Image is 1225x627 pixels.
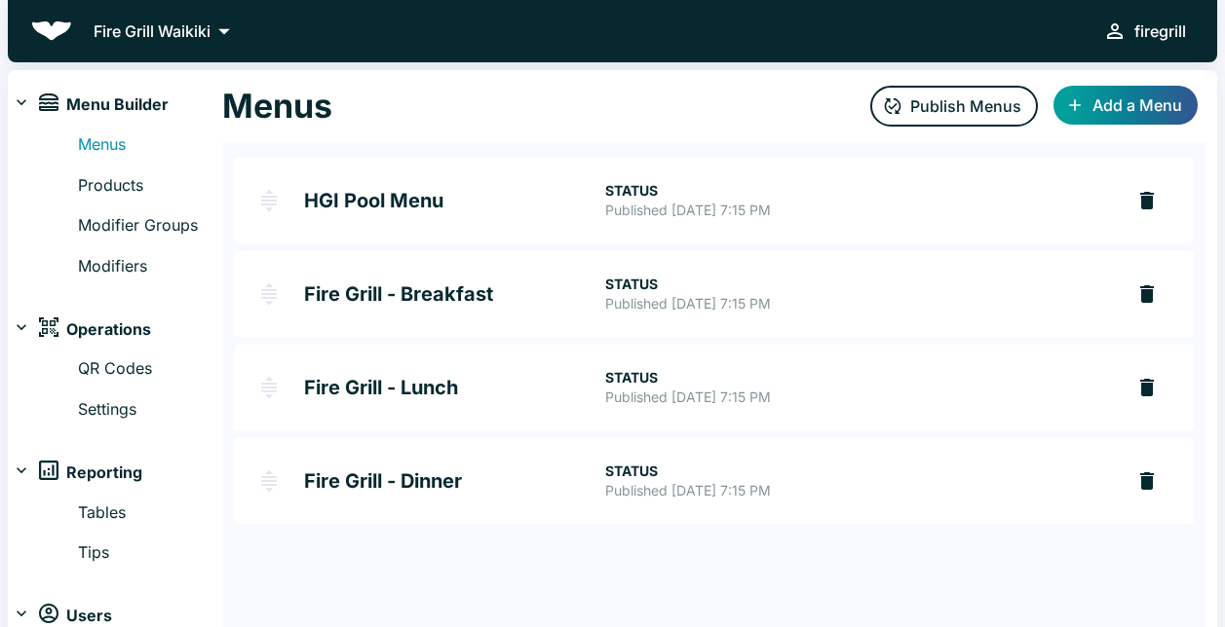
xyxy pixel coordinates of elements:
img: drag-handle.svg [257,189,281,212]
p: STATUS [605,461,1108,481]
button: Add a Menu [1053,86,1198,125]
h1: Menus [222,86,332,127]
img: reports [39,461,58,480]
button: delete HGI Pool Menu [1124,177,1170,224]
h2: Fire Grill - Breakfast [304,284,605,304]
h2: HGI Pool Menu [304,191,605,210]
span: Menu Builder [66,92,169,118]
button: delete Fire Grill - Breakfast [1124,271,1170,317]
a: Modifiers [78,254,222,279]
img: Beluga [31,21,72,41]
a: Tips [78,540,222,566]
a: Modifier Groups [78,213,222,239]
div: operationsOperations [8,310,222,349]
img: drag-handle.svg [257,282,281,306]
img: drag-handle.svg [257,469,281,493]
a: Tables [78,500,222,526]
p: Published [DATE] 7:15 PM [605,387,1108,407]
div: Fire Grill - Dinner [234,438,1194,524]
p: STATUS [605,275,1108,294]
div: menuMenu Builder [8,86,222,125]
img: drag-handle.svg [257,376,281,399]
button: Fire Grill Waikiki [88,17,244,46]
p: STATUS [605,368,1108,387]
button: delete Fire Grill - Dinner [1124,458,1170,504]
span: Operations [66,317,151,343]
a: Products [78,173,222,199]
div: Fire Grill - Breakfast [234,251,1194,337]
button: firegrill [1095,12,1194,51]
p: STATUS [605,181,1108,201]
img: operations [39,317,58,337]
div: reportsReporting [8,454,222,493]
p: Published [DATE] 7:15 PM [605,294,1108,313]
a: Fire Grill - DinnerSTATUSPublished [DATE] 7:15 PM [234,438,1124,524]
a: Fire Grill - BreakfastSTATUSPublished [DATE] 7:15 PM [234,251,1124,337]
h2: Fire Grill - Dinner [304,471,605,491]
div: firegrill [1134,18,1186,45]
img: users [39,604,58,623]
div: HGI Pool Menu [234,158,1194,243]
a: Fire Grill - LunchSTATUSPublished [DATE] 7:15 PM [234,345,1124,430]
p: Fire Grill Waikiki [94,19,211,43]
div: Fire Grill - Lunch [234,345,1194,430]
h2: Fire Grill - Lunch [304,378,605,397]
a: Settings [78,397,222,423]
a: HGI Pool MenuSTATUSPublished [DATE] 7:15 PM [234,158,1124,243]
p: Published [DATE] 7:15 PM [605,201,1108,220]
a: Menus [78,132,222,158]
p: Published [DATE] 7:15 PM [605,481,1108,500]
a: QR Codes [78,356,222,382]
button: Publish Menus [870,86,1038,127]
img: menu [39,93,58,111]
span: Reporting [66,461,142,486]
button: delete Fire Grill - Lunch [1124,364,1170,411]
